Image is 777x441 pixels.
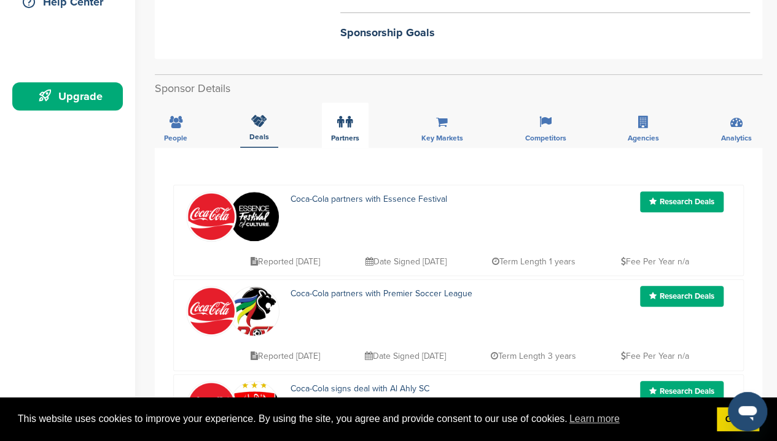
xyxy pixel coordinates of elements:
a: Upgrade [12,82,123,110]
img: 451ddf96e958c635948cd88c29892565 [187,192,236,241]
a: Research Deals [640,286,724,307]
a: Coca-Cola partners with Premier Soccer League [291,288,472,299]
a: Research Deals [640,381,724,402]
p: Reported [DATE] [251,348,320,364]
a: Coca-Cola partners with Essence Festival [291,194,447,204]
p: Date Signed [DATE] [365,254,447,269]
span: Key Markets [421,134,463,142]
span: People [164,134,187,142]
p: Fee Per Year n/a [621,348,689,364]
img: 451ddf96e958c635948cd88c29892565 [187,382,236,431]
span: Partners [331,134,359,142]
span: This website uses cookies to improve your experience. By using the site, you agree and provide co... [18,410,707,428]
span: Deals [249,133,269,140]
img: Open uri20141112 64162 kr1vd3?1415810743 [230,286,279,348]
span: Analytics [721,134,752,142]
p: Term Length 3 years [491,348,576,364]
div: Upgrade [18,85,123,107]
p: Reported [DATE] [251,254,320,269]
a: dismiss cookie message [717,407,759,432]
p: Date Signed [DATE] [365,348,446,364]
img: Yiv9g f7 400x400 [230,192,279,241]
h2: Sponsorship Goals [340,25,750,41]
a: Coca-Cola signs deal with Al Ahly SC [291,383,429,394]
h2: Sponsor Details [155,80,762,97]
iframe: Button to launch messaging window [728,392,767,431]
a: Research Deals [640,191,724,212]
p: Term Length 1 years [492,254,576,269]
span: Competitors [525,134,566,142]
img: 451ddf96e958c635948cd88c29892565 [187,286,236,336]
span: Agencies [628,134,659,142]
a: learn more about cookies [568,410,622,428]
p: Fee Per Year n/a [620,254,689,269]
